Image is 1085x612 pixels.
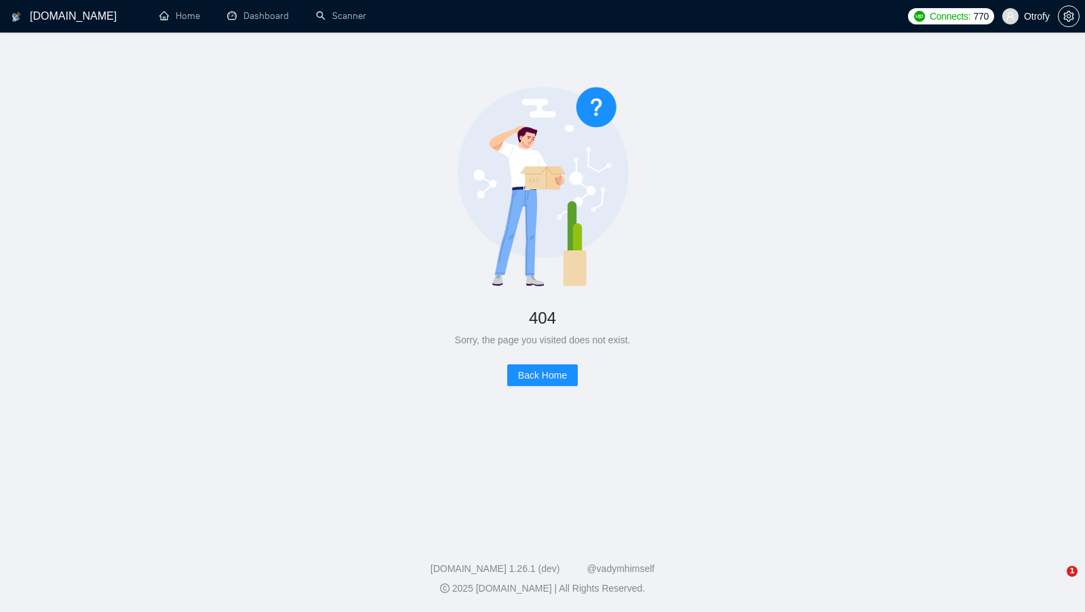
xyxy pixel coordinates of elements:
span: user [1006,12,1015,21]
span: 770 [973,9,988,24]
img: upwork-logo.png [914,11,925,22]
a: setting [1058,11,1080,22]
span: 1 [1067,566,1078,577]
a: dashboardDashboard [227,10,289,22]
div: 2025 [DOMAIN_NAME] | All Rights Reserved. [11,581,1074,596]
img: logo [12,6,21,28]
div: 404 [43,303,1042,332]
div: Sorry, the page you visited does not exist. [43,332,1042,347]
span: Connects: [930,9,970,24]
a: searchScanner [316,10,366,22]
button: Back Home [507,364,578,386]
button: setting [1058,5,1080,27]
iframe: Intercom live chat [1039,566,1071,598]
a: @vadymhimself [587,563,654,574]
a: [DOMAIN_NAME] 1.26.1 (dev) [431,563,560,574]
span: copyright [440,584,450,593]
span: Back Home [518,368,567,383]
a: homeHome [159,10,200,22]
